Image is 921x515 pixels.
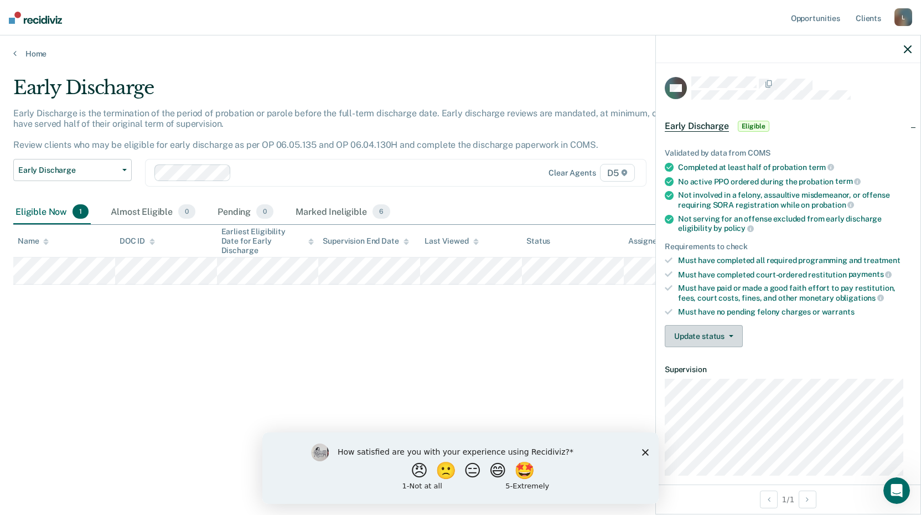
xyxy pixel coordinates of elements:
a: Home [13,49,908,59]
span: warrants [822,307,855,316]
div: L [894,8,912,26]
div: Early DischargeEligible [656,109,920,144]
div: Earliest Eligibility Date for Early Discharge [221,227,314,255]
div: Almost Eligible [108,200,198,224]
div: Must have completed court-ordered restitution [678,270,912,280]
span: D5 [600,164,635,182]
div: Not involved in a felony, assaultive misdemeanor, or offense requiring SORA registration while on [678,190,912,209]
div: Must have completed all required programming and [678,256,912,265]
div: Pending [215,200,276,224]
div: Completed at least half of probation [678,162,912,172]
div: No active PPO ordered during the probation [678,177,912,187]
div: Supervision End Date [323,236,408,246]
span: 1 [73,204,89,219]
span: Early Discharge [665,121,729,132]
div: Assigned to [628,236,680,246]
div: DOC ID [120,236,155,246]
span: policy [724,224,754,233]
div: Requirements to check [665,242,912,251]
span: payments [848,270,892,279]
span: Early Discharge [18,166,118,175]
span: 6 [372,204,390,219]
div: 1 / 1 [656,485,920,514]
span: obligations [836,293,884,302]
div: Early Discharge [13,76,704,108]
button: Previous Opportunity [760,491,778,508]
span: term [835,177,861,186]
div: Must have paid or made a good faith effort to pay restitution, fees, court costs, fines, and othe... [678,284,912,302]
dt: Supervision [665,365,912,374]
div: Last Viewed [425,236,478,246]
span: Eligible [738,121,769,132]
iframe: Intercom live chat [883,477,910,504]
span: term [809,163,834,172]
div: Status [526,236,550,246]
iframe: Survey by Kim from Recidiviz [262,432,659,504]
div: Marked Ineligible [293,200,392,224]
div: Not serving for an offense excluded from early discharge eligibility by [678,214,912,233]
p: Early Discharge is the termination of the period of probation or parole before the full-term disc... [13,108,701,151]
button: Update status [665,325,743,347]
span: treatment [863,256,901,265]
div: Eligible Now [13,200,91,224]
span: 0 [178,204,195,219]
span: 0 [256,204,273,219]
span: probation [811,200,855,209]
div: Validated by data from COMS [665,148,912,158]
img: Recidiviz [9,12,62,24]
div: Name [18,236,49,246]
div: Clear agents [549,168,596,178]
div: Must have no pending felony charges or [678,307,912,317]
button: Next Opportunity [799,491,816,508]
